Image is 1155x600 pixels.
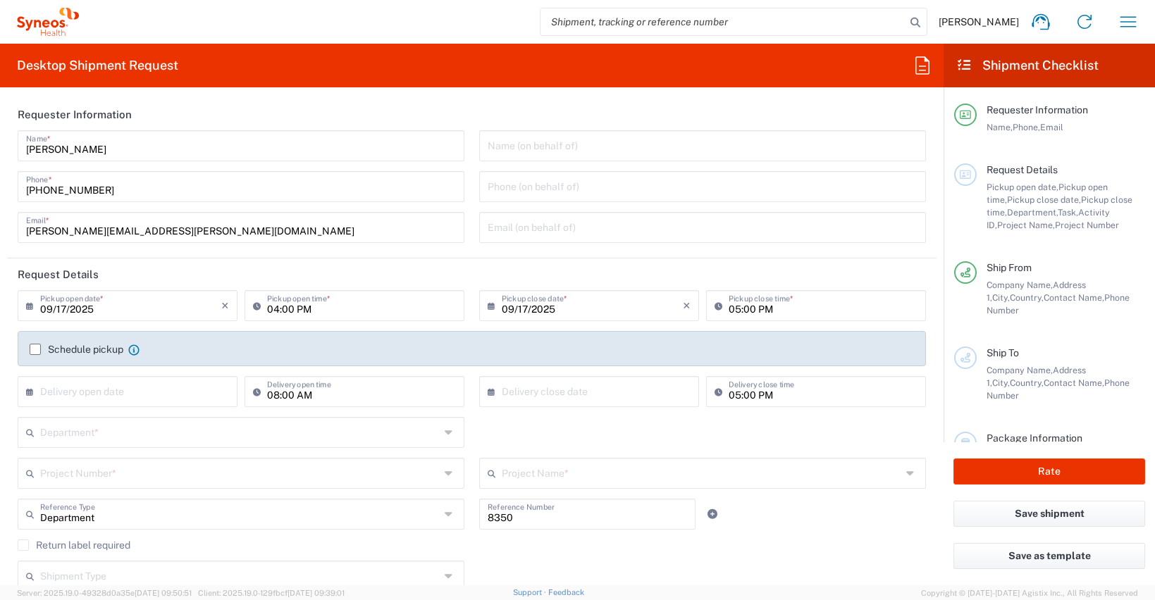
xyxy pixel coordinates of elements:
[17,589,192,597] span: Server: 2025.19.0-49328d0a35e
[987,122,1013,132] span: Name,
[18,268,99,282] h2: Request Details
[1007,207,1058,218] span: Department,
[1010,377,1044,388] span: Country,
[18,539,130,551] label: Return label required
[198,589,345,597] span: Client: 2025.19.0-129fbcf
[1044,292,1104,303] span: Contact Name,
[987,347,1019,358] span: Ship To
[987,104,1088,115] span: Requester Information
[987,432,1082,444] span: Package Information
[953,501,1145,527] button: Save shipment
[987,262,1032,273] span: Ship From
[956,57,1099,74] h2: Shipment Checklist
[953,543,1145,569] button: Save as template
[221,294,229,317] i: ×
[703,504,722,524] a: Add Reference
[1010,292,1044,303] span: Country,
[30,344,123,355] label: Schedule pickup
[683,294,691,317] i: ×
[987,164,1058,175] span: Request Details
[987,280,1053,290] span: Company Name,
[921,587,1138,599] span: Copyright © [DATE]-[DATE] Agistix Inc., All Rights Reserved
[1055,220,1119,230] span: Project Number
[288,589,345,597] span: [DATE] 09:39:01
[1040,122,1063,132] span: Email
[987,182,1058,192] span: Pickup open date,
[17,57,178,74] h2: Desktop Shipment Request
[987,365,1053,375] span: Company Name,
[953,458,1145,485] button: Rate
[541,8,906,35] input: Shipment, tracking or reference number
[1058,207,1078,218] span: Task,
[992,377,1010,388] span: City,
[1013,122,1040,132] span: Phone,
[992,292,1010,303] span: City,
[18,108,132,122] h2: Requester Information
[1044,377,1104,388] span: Contact Name,
[513,588,548,596] a: Support
[1007,194,1081,205] span: Pickup close date,
[548,588,584,596] a: Feedback
[135,589,192,597] span: [DATE] 09:50:51
[939,15,1019,28] span: [PERSON_NAME]
[997,220,1055,230] span: Project Name,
